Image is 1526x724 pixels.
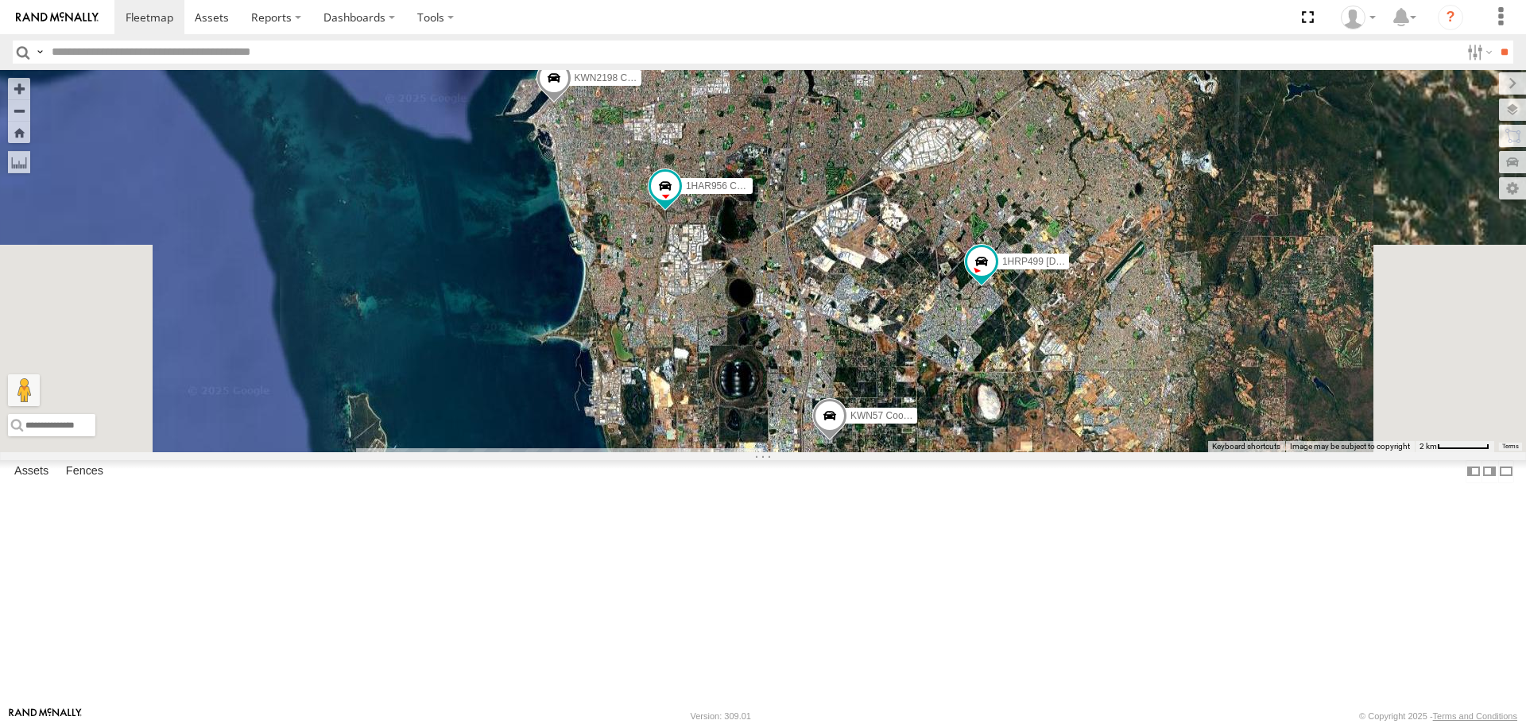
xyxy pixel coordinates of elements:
label: Measure [8,151,30,173]
label: Assets [6,461,56,483]
label: Fences [58,461,111,483]
div: Version: 309.01 [691,711,751,721]
label: Search Filter Options [1461,41,1495,64]
span: 2 km [1419,442,1437,451]
button: Keyboard shortcuts [1212,441,1280,452]
div: Andrew Fisher [1335,6,1381,29]
a: Visit our Website [9,708,82,724]
label: Map Settings [1499,177,1526,199]
span: KWN57 Coord. Emergency [850,410,966,421]
label: Search Query [33,41,46,64]
div: © Copyright 2025 - [1359,711,1517,721]
button: Zoom Home [8,122,30,143]
img: rand-logo.svg [16,12,99,23]
span: 1HRP499 [DOMAIN_NAME] [1002,257,1122,268]
button: Drag Pegman onto the map to open Street View [8,374,40,406]
a: Terms (opens in new tab) [1502,443,1519,449]
button: Zoom out [8,99,30,122]
i: ? [1438,5,1463,30]
span: Image may be subject to copyright [1290,442,1410,451]
label: Dock Summary Table to the Left [1466,460,1481,483]
button: Map Scale: 2 km per 62 pixels [1415,441,1494,452]
span: 1HAR956 Coor. Stat. Planing [686,180,809,192]
button: Zoom in [8,78,30,99]
label: Hide Summary Table [1498,460,1514,483]
span: KWN2198 Coor Rang&Comp [575,73,699,84]
label: Dock Summary Table to the Right [1481,460,1497,483]
a: Terms and Conditions [1433,711,1517,721]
